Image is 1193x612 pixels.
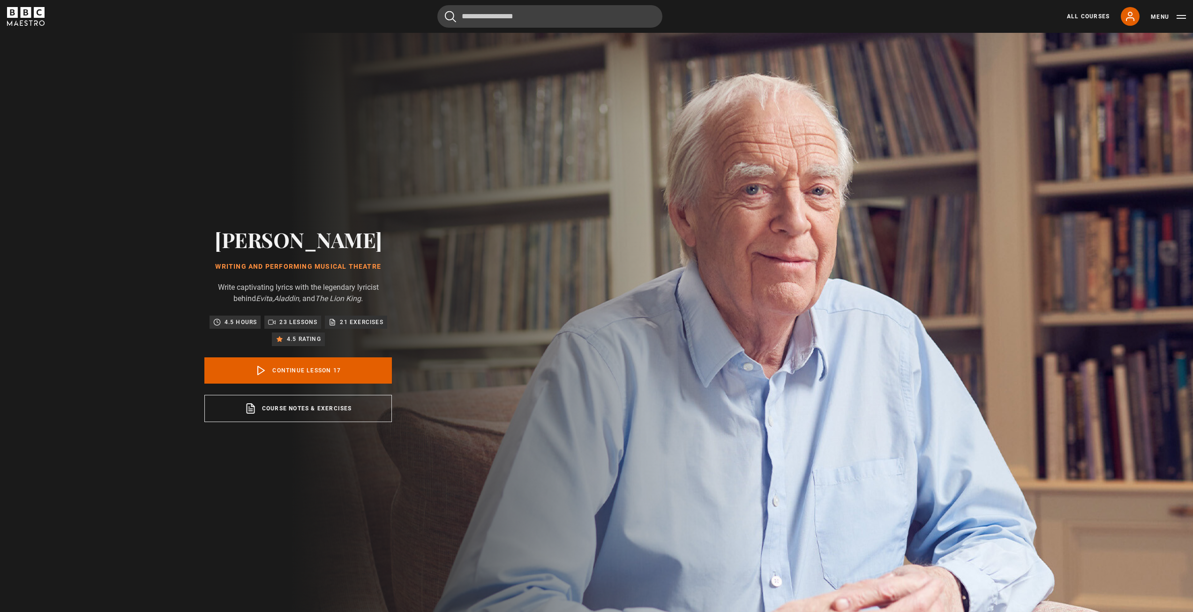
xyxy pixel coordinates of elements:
button: Submit the search query [445,11,456,23]
p: 21 exercises [340,317,383,327]
i: The Lion King [315,294,361,303]
i: Evita [256,294,272,303]
a: All Courses [1067,12,1110,21]
p: 23 lessons [279,317,317,327]
input: Search [437,5,662,28]
a: Course notes & exercises [204,395,392,422]
i: Aladdin [274,294,299,303]
p: Write captivating lyrics with the legendary lyricist behind , , and . [204,282,392,304]
button: Toggle navigation [1151,12,1186,22]
a: Continue lesson 17 [204,357,392,384]
p: 4.5 hours [225,317,257,327]
h1: Writing and Performing Musical Theatre [204,263,392,271]
h2: [PERSON_NAME] [204,227,392,251]
p: 4.5 rating [287,334,321,344]
svg: BBC Maestro [7,7,45,26]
